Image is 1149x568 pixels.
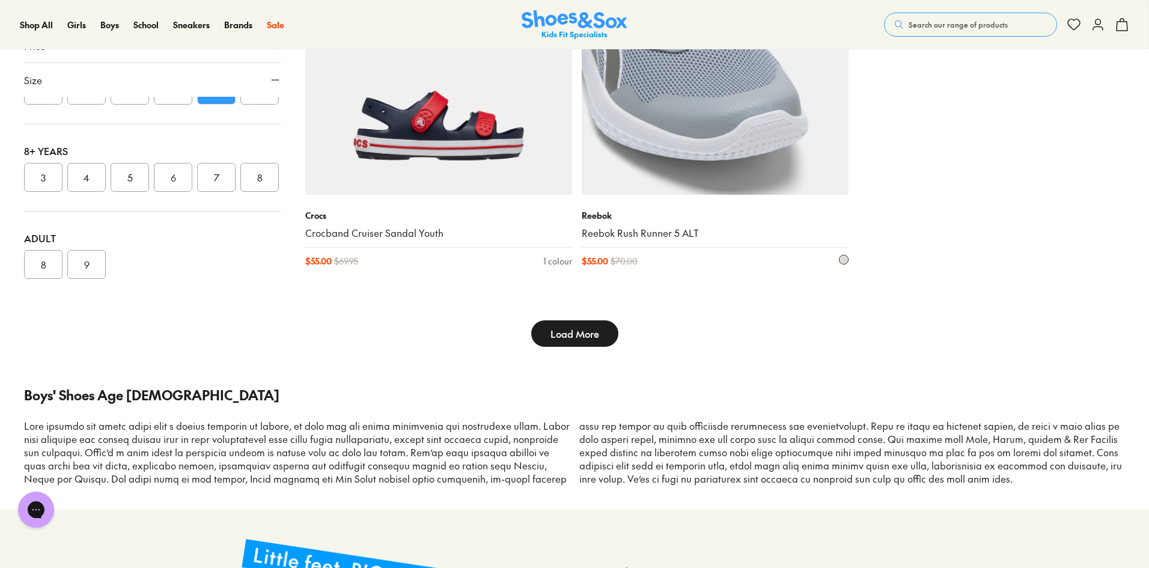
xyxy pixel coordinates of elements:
a: Shop All [20,19,53,31]
div: 1 colour [543,255,572,267]
button: 7 [197,163,236,192]
div: Adult [24,231,281,245]
a: Sale [267,19,284,31]
a: Shoes & Sox [522,10,627,40]
div: 8+ Years [24,144,281,158]
img: SNS_Logo_Responsive.svg [522,10,627,40]
button: Search our range of products [884,13,1057,37]
span: Load More [550,326,599,341]
a: Girls [67,19,86,31]
a: School [133,19,159,31]
button: 9 [67,250,106,279]
button: 8 [24,250,62,279]
a: Crocband Cruiser Sandal Youth [305,227,572,240]
a: Boys [100,19,119,31]
button: Load More [531,320,618,347]
iframe: Gorgias live chat messenger [12,487,60,532]
button: 4 [67,163,106,192]
a: Sneakers [173,19,210,31]
p: Boys' Shoes Age [DEMOGRAPHIC_DATA] [24,385,1125,405]
button: 3 [24,163,62,192]
span: Size [24,73,42,87]
button: 8 [240,163,279,192]
p: Reebok [582,209,849,222]
button: Size [24,63,281,97]
span: $ 55.00 [305,255,332,267]
span: Search our range of products [909,19,1008,30]
p: Crocs [305,209,572,222]
span: $ 55.00 [582,255,608,267]
a: Brands [224,19,252,31]
span: $ 70.00 [611,255,638,267]
button: 5 [111,163,149,192]
a: Reebok Rush Runner 5 ALT [582,227,849,240]
p: Lore ipsumdo sit ametc adipi elit s doeius temporin ut labore, et dolo mag ali enima minimvenia q... [24,420,1125,486]
button: 6 [154,163,192,192]
span: $ 69.95 [334,255,358,267]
